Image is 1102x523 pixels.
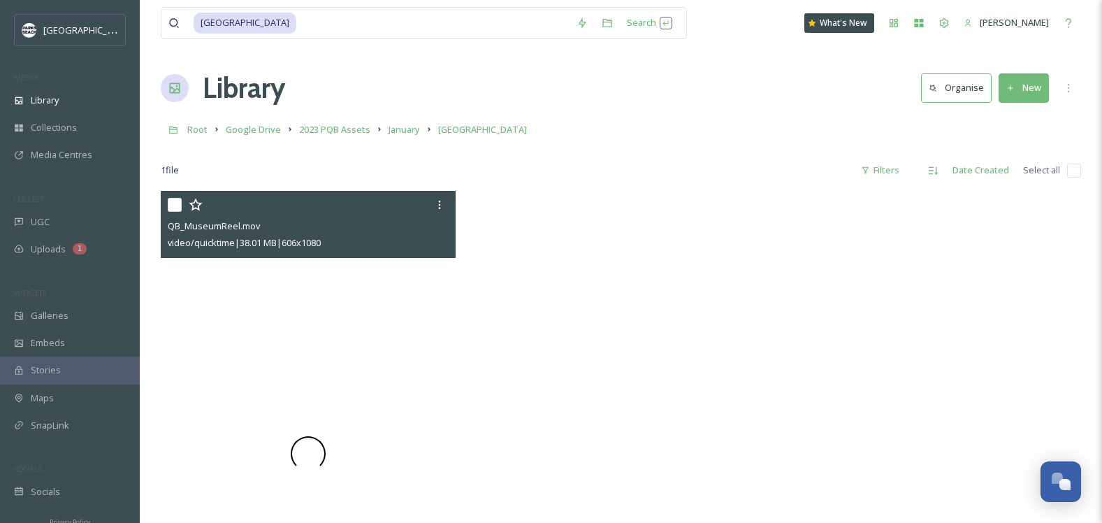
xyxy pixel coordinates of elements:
span: UGC [31,215,50,229]
button: New [999,73,1049,102]
span: Library [31,94,59,107]
button: Organise [921,73,992,102]
img: parks%20beach.jpg [22,23,36,37]
span: January [389,123,420,136]
span: [GEOGRAPHIC_DATA] [194,13,296,33]
div: Filters [854,157,906,184]
span: COLLECT [14,194,44,204]
span: video/quicktime | 38.01 MB | 606 x 1080 [168,236,321,249]
span: SnapLink [31,419,69,432]
div: 1 [73,243,87,255]
span: [PERSON_NAME] [980,16,1049,29]
span: Root [187,123,208,136]
a: What's New [804,13,874,33]
span: Media Centres [31,148,92,162]
button: Open Chat [1041,461,1081,502]
a: Google Drive [226,121,281,138]
a: Root [187,121,208,138]
span: Socials [31,485,60,499]
span: 1 file [161,164,179,177]
a: January [389,121,420,138]
a: Library [203,67,285,109]
span: [GEOGRAPHIC_DATA] Tourism [43,23,168,36]
span: Google Drive [226,123,281,136]
div: Date Created [945,157,1016,184]
span: WIDGETS [14,287,46,298]
span: MEDIA [14,72,38,83]
span: QB_MuseumReel.mov [168,220,260,232]
span: Select all [1023,164,1060,177]
span: [GEOGRAPHIC_DATA] [438,123,527,136]
span: Embeds [31,336,65,350]
span: Stories [31,364,61,377]
div: Search [620,9,679,36]
a: [GEOGRAPHIC_DATA] [438,121,527,138]
span: Uploads [31,243,66,256]
span: SOCIALS [14,464,42,474]
span: 2023 PQB Assets [299,123,370,136]
span: Galleries [31,309,68,322]
a: 2023 PQB Assets [299,121,370,138]
a: [PERSON_NAME] [957,9,1056,36]
span: Maps [31,392,54,405]
span: Collections [31,121,77,134]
